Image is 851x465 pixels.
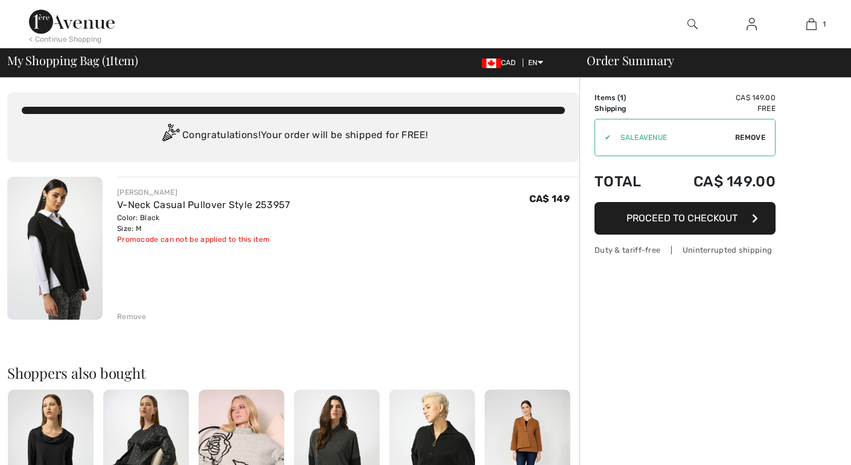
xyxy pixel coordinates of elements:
[117,212,290,234] div: Color: Black Size: M
[687,17,698,31] img: search the website
[29,34,102,45] div: < Continue Shopping
[594,161,660,202] td: Total
[482,59,501,68] img: Canadian Dollar
[660,103,776,114] td: Free
[158,124,182,148] img: Congratulation2.svg
[782,17,841,31] a: 1
[660,161,776,202] td: CA$ 149.00
[117,199,290,210] a: V-Neck Casual Pullover Style 253957
[620,93,623,102] span: 1
[117,234,290,245] div: Promocode can not be applied to this item
[7,177,103,320] img: V-Neck Casual Pullover Style 253957
[529,193,570,204] span: CA$ 149
[482,59,521,67] span: CAD
[528,59,543,67] span: EN
[594,202,776,235] button: Proceed to Checkout
[7,54,138,66] span: My Shopping Bag ( Item)
[626,212,738,224] span: Proceed to Checkout
[572,54,844,66] div: Order Summary
[117,187,290,198] div: [PERSON_NAME]
[737,17,767,32] a: Sign In
[29,10,115,34] img: 1ère Avenue
[7,365,579,380] h2: Shoppers also bought
[806,17,817,31] img: My Bag
[747,17,757,31] img: My Info
[735,132,765,143] span: Remove
[660,92,776,103] td: CA$ 149.00
[594,244,776,256] div: Duty & tariff-free | Uninterrupted shipping
[611,119,735,156] input: Promo code
[594,103,660,114] td: Shipping
[106,51,110,67] span: 1
[117,311,147,322] div: Remove
[823,19,826,30] span: 1
[22,124,565,148] div: Congratulations! Your order will be shipped for FREE!
[594,92,660,103] td: Items ( )
[595,132,611,143] div: ✔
